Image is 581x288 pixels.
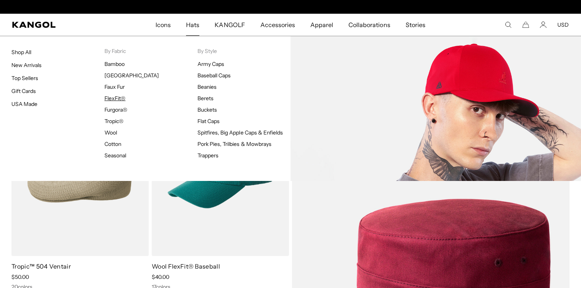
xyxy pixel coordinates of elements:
a: Collaborations [341,14,398,36]
a: Spitfires, Big Apple Caps & Enfields [197,129,283,136]
a: Wool FlexFit® Baseball [152,262,220,270]
a: Seasonal [104,152,126,159]
p: By Fabric [104,48,197,54]
a: Buckets [197,106,217,113]
a: Apparel [303,14,341,36]
a: Pork Pies, Trilbies & Mowbrays [197,141,271,147]
summary: Search here [505,21,512,28]
a: Bamboo [104,61,125,67]
a: Trappers [197,152,218,159]
a: New Arrivals [11,62,42,69]
a: Wool [104,129,117,136]
a: [GEOGRAPHIC_DATA] [104,72,159,79]
div: 1 of 2 [212,4,369,10]
a: Kangol [12,22,103,28]
a: Furgora® [104,106,127,113]
button: USD [557,21,569,28]
span: Apparel [310,14,333,36]
p: By Style [197,48,290,54]
a: Cotton [104,141,121,147]
a: FlexFit® [104,95,125,102]
a: Hats [178,14,207,36]
a: Army Caps [197,61,224,67]
span: $40.00 [152,274,169,280]
a: Berets [197,95,213,102]
span: KANGOLF [215,14,245,36]
a: Gift Cards [11,88,36,94]
a: Beanies [197,83,217,90]
span: Icons [156,14,171,36]
a: Tropic® [104,118,124,125]
span: Collaborations [348,14,390,36]
span: Accessories [260,14,295,36]
a: Shop All [11,49,31,56]
a: Baseball Caps [197,72,231,79]
a: Account [540,21,547,28]
button: Cart [522,21,529,28]
a: Icons [148,14,178,36]
a: Tropic™ 504 Ventair [11,262,71,270]
a: Flat Caps [197,118,220,125]
span: Stories [406,14,425,36]
img: FlexFitjpg.jpg [290,36,581,181]
a: KANGOLF [207,14,252,36]
div: Announcement [212,4,369,10]
a: Stories [398,14,433,36]
a: Top Sellers [11,75,38,82]
slideshow-component: Announcement bar [212,4,369,10]
span: Hats [186,14,199,36]
a: Faux Fur [104,83,125,90]
a: Accessories [253,14,303,36]
a: USA Made [11,101,37,107]
span: $50.00 [11,274,29,280]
